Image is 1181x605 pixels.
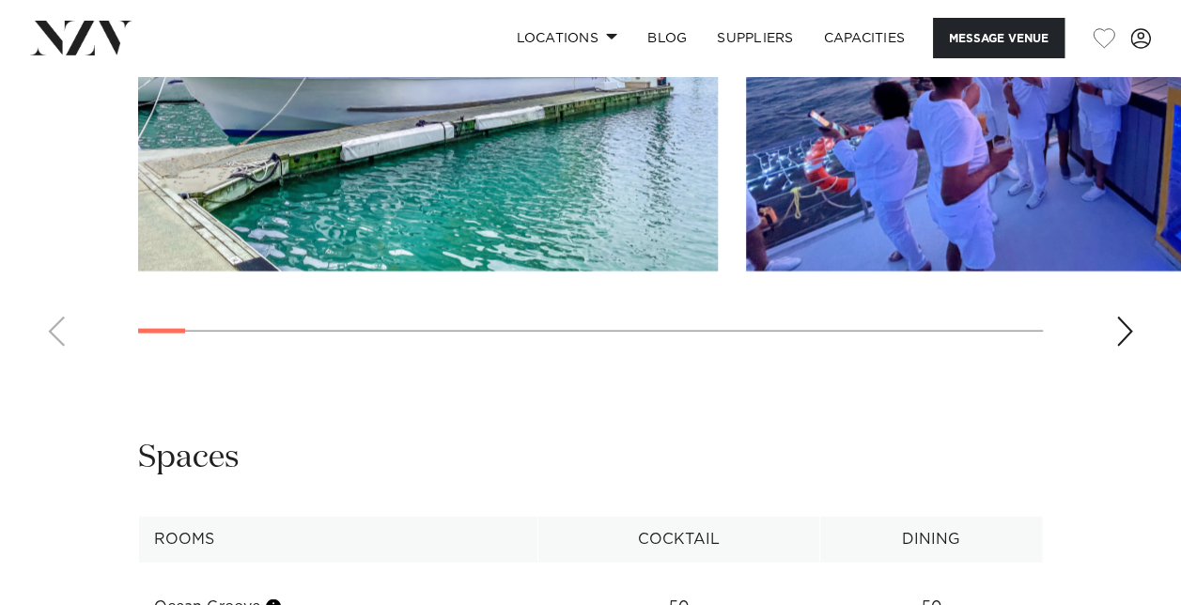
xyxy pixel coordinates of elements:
[501,18,632,58] a: Locations
[139,517,538,563] th: Rooms
[632,18,702,58] a: BLOG
[933,18,1064,58] button: Message Venue
[819,517,1042,563] th: Dining
[138,437,240,479] h2: Spaces
[809,18,921,58] a: Capacities
[702,18,808,58] a: SUPPLIERS
[537,517,819,563] th: Cocktail
[30,21,132,54] img: nzv-logo.png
